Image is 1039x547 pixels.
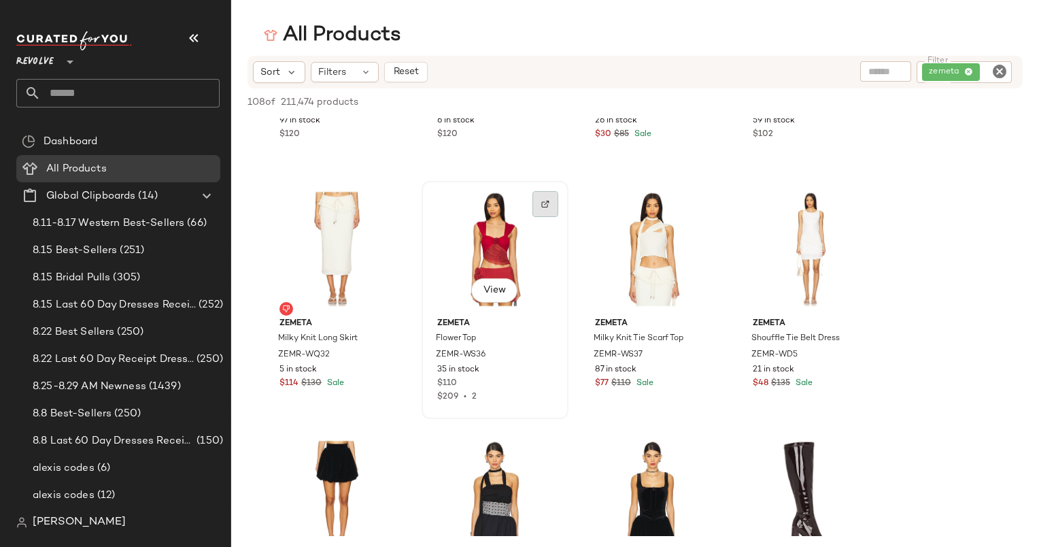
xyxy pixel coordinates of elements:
[110,270,140,286] span: (305)
[95,488,116,503] span: (12)
[437,393,458,401] span: $209
[194,433,223,449] span: (150)
[269,186,406,312] img: ZEMR-WQ32_V1.jpg
[634,379,653,388] span: Sale
[260,65,280,80] span: Sort
[324,379,344,388] span: Sale
[793,379,813,388] span: Sale
[437,318,553,330] span: Zemeta
[33,461,95,476] span: alexis codes
[264,29,277,42] img: svg%3e
[384,62,428,82] button: Reset
[595,364,636,376] span: 87 in stock
[595,318,711,330] span: Zemeta
[584,186,721,312] img: ZEMR-WS37_V1.jpg
[771,378,790,390] span: $135
[279,318,395,330] span: Zemeta
[194,352,223,367] span: (250)
[753,378,768,390] span: $48
[33,243,117,259] span: 8.15 Best-Sellers
[483,285,506,296] span: View
[95,461,110,476] span: (6)
[614,129,629,141] span: $85
[44,134,97,150] span: Dashboard
[458,393,472,401] span: •
[114,325,143,340] span: (250)
[264,22,401,49] div: All Products
[46,188,135,204] span: Global Clipboards
[33,270,110,286] span: 8.15 Bridal Pulls
[278,349,330,361] span: ZEMR-WQ32
[33,406,112,422] span: 8.8 Best-Sellers
[279,378,299,390] span: $114
[426,186,564,312] img: ZEMR-WS36_V1.jpg
[991,63,1008,80] i: Clear Filter
[471,278,517,303] button: View
[33,216,184,231] span: 8.11-8.17 Western Best-Sellers
[594,349,643,361] span: ZEMR-WS37
[33,514,126,531] span: [PERSON_NAME]
[146,379,181,395] span: (1439)
[595,129,611,141] span: $30
[753,115,795,127] span: 59 in stock
[318,65,346,80] span: Filters
[632,130,651,139] span: Sale
[248,95,275,110] span: 108 of
[751,349,798,361] span: ZEMR-WD5
[611,378,631,390] span: $110
[22,135,35,148] img: svg%3e
[437,364,479,376] span: 35 in stock
[437,378,457,390] span: $110
[46,161,107,177] span: All Products
[301,378,322,390] span: $130
[595,115,637,127] span: 26 in stock
[33,433,194,449] span: 8.8 Last 60 Day Dresses Receipts Best-Sellers
[184,216,207,231] span: (66)
[16,31,132,50] img: cfy_white_logo.C9jOOHJF.svg
[472,393,477,401] span: 2
[753,318,868,330] span: Zemeta
[753,364,794,376] span: 21 in stock
[594,333,683,345] span: Milky Knit Tie Scarf Top
[281,95,358,110] span: 211,474 products
[436,333,476,345] span: Flower Top
[279,129,300,141] span: $120
[392,67,418,78] span: Reset
[33,325,114,340] span: 8.22 Best Sellers
[16,46,54,71] span: Revolve
[929,66,964,78] span: zemeta
[33,488,95,503] span: alexis codes
[33,297,196,313] span: 8.15 Last 60 Day Dresses Receipt
[112,406,141,422] span: (250)
[196,297,223,313] span: (252)
[742,186,879,312] img: ZEMR-WD5_V1.jpg
[595,378,609,390] span: $77
[33,379,146,395] span: 8.25-8.29 AM Newness
[33,352,194,367] span: 8.22 Last 60 Day Receipt Dresses
[279,364,317,376] span: 5 in stock
[135,188,158,204] span: (14)
[278,333,358,345] span: Milky Knit Long Skirt
[753,129,773,141] span: $102
[437,129,458,141] span: $120
[751,333,840,345] span: Shouffle Tie Belt Dress
[117,243,144,259] span: (251)
[279,115,320,127] span: 97 in stock
[282,305,290,313] img: svg%3e
[541,200,549,208] img: svg%3e
[436,349,486,361] span: ZEMR-WS36
[437,115,475,127] span: 6 in stock
[16,517,27,528] img: svg%3e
